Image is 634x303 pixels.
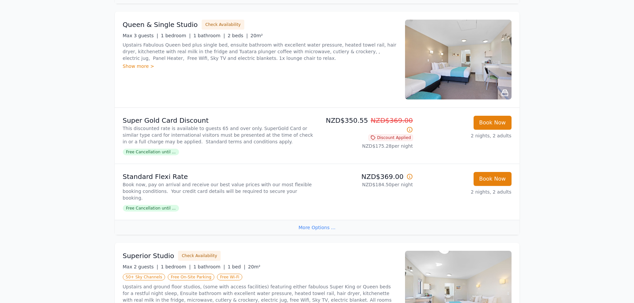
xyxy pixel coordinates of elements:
p: NZD$369.00 [320,172,413,181]
div: More Options ... [115,220,520,235]
span: Free Cancellation until ... [123,149,179,155]
button: Book Now [474,172,512,186]
p: Upstairs Fabulous Queen bed plus single bed, ensuite bathroom with excellent water pressure, heat... [123,42,397,62]
h3: Queen & Single Studio [123,20,198,29]
span: 1 bathroom | [193,33,225,38]
p: 2 nights, 2 adults [418,189,512,195]
span: 50+ Sky Channels [123,274,165,280]
p: Super Gold Card Discount [123,116,315,125]
span: 20m² [251,33,263,38]
span: 20m² [248,264,260,269]
button: Book Now [474,116,512,130]
p: This discounted rate is available to guests 65 and over only. SuperGold Card or similar type card... [123,125,315,145]
span: NZD$369.00 [371,116,413,124]
div: Show more > [123,63,397,70]
p: NZD$175.28 per night [320,143,413,149]
span: Max 2 guests | [123,264,158,269]
h3: Superior Studio [123,251,174,260]
span: Discount Applied [368,134,413,141]
span: 2 beds | [228,33,248,38]
button: Check Availability [202,20,244,30]
span: 1 bedroom | [161,33,191,38]
p: NZD$184.50 per night [320,181,413,188]
span: Max 3 guests | [123,33,158,38]
p: NZD$350.55 [320,116,413,134]
p: Standard Flexi Rate [123,172,315,181]
span: 1 bathroom | [193,264,225,269]
span: Free Cancellation until ... [123,205,179,212]
span: Free On-Site Parking [168,274,214,280]
span: 1 bedroom | [161,264,191,269]
span: Free Wi-Fi [217,274,242,280]
p: 2 nights, 2 adults [418,132,512,139]
span: 1 bed | [228,264,245,269]
p: Book now, pay on arrival and receive our best value prices with our most flexible booking conditi... [123,181,315,201]
button: Check Availability [178,251,221,261]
